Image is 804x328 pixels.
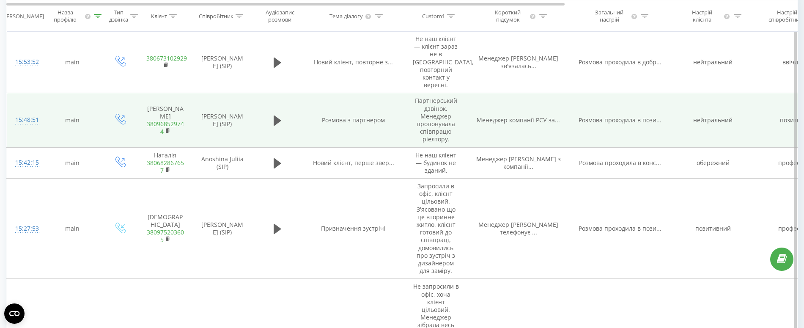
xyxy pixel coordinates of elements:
[4,303,25,324] button: Open CMP widget
[404,31,468,93] td: Не наш клієнт — клієнт зараз не в [GEOGRAPHIC_DATA], повторний контакт у вересні.
[146,54,187,62] a: 380673102929
[303,93,404,147] td: Розмова з партнером
[41,179,104,279] td: main
[303,179,404,279] td: Призначення зустрічі
[404,93,468,147] td: Партнерський дзвінок. Менеджер пропонувала співпрацю ріелтору.
[138,179,193,279] td: [DEMOGRAPHIC_DATA]
[193,179,252,279] td: [PERSON_NAME] (SIP)
[478,221,558,236] span: Менеджер [PERSON_NAME] телефонує ...
[193,31,252,93] td: [PERSON_NAME] (SIP)
[579,159,661,167] span: Розмова проходила в конс...
[579,224,661,232] span: Розмова проходила в пози...
[15,112,32,128] div: 15:48:51
[477,116,560,124] span: Менеджер компанії РСУ за...
[313,159,394,167] span: Новий клієнт, перше звер...
[193,93,252,147] td: [PERSON_NAME] (SIP)
[1,12,44,19] div: [PERSON_NAME]
[404,179,468,279] td: Запросили в офіс, клієнт цільовий. З'ясовано що це вторинне житло, клієнт готовий до співпраці, д...
[589,9,630,23] div: Загальний настрій
[138,147,193,179] td: Наталія
[193,147,252,179] td: Anoshina Juliia (SIP)
[48,9,82,23] div: Назва профілю
[579,116,661,124] span: Розмова проходила в пози...
[199,12,233,19] div: Співробітник
[41,147,104,179] td: main
[671,93,755,147] td: нейтральний
[151,12,167,19] div: Клієнт
[422,12,445,19] div: Custom1
[138,93,193,147] td: [PERSON_NAME]
[682,9,722,23] div: Настрій клієнта
[671,179,755,279] td: позитивний
[329,12,363,19] div: Тема діалогу
[15,221,32,237] div: 15:27:53
[147,159,184,174] a: 380682867657
[147,120,184,135] a: 380968529744
[41,31,104,93] td: main
[579,58,661,66] span: Розмова проходила в добр...
[476,155,561,171] span: Менеджер [PERSON_NAME] з компанії...
[15,54,32,70] div: 15:53:52
[671,31,755,93] td: нейтральний
[671,147,755,179] td: обережний
[41,93,104,147] td: main
[478,54,558,70] span: Менеджер [PERSON_NAME] зв'язалась...
[15,154,32,171] div: 15:42:15
[488,9,528,23] div: Короткий підсумок
[259,9,300,23] div: Аудіозапис розмови
[404,147,468,179] td: Не наш клієнт — будинок не зданий.
[109,9,128,23] div: Тип дзвінка
[314,58,393,66] span: Новий клієнт, повторне з...
[147,228,184,244] a: 380975203605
